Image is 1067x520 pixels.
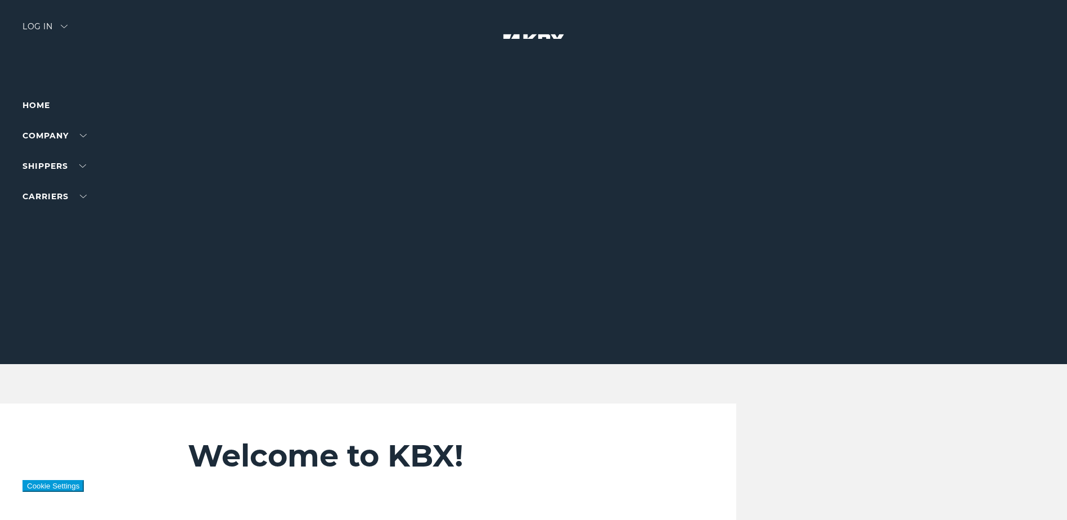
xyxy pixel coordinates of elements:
div: Log in [22,23,67,39]
img: arrow [61,25,67,28]
h2: Welcome to KBX! [188,437,668,474]
img: kbx logo [492,23,576,72]
a: SHIPPERS [22,161,86,171]
a: Carriers [22,191,87,201]
button: Cookie Settings [22,480,84,492]
a: Technology [22,222,85,232]
a: Home [22,100,50,110]
a: Company [22,131,87,141]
